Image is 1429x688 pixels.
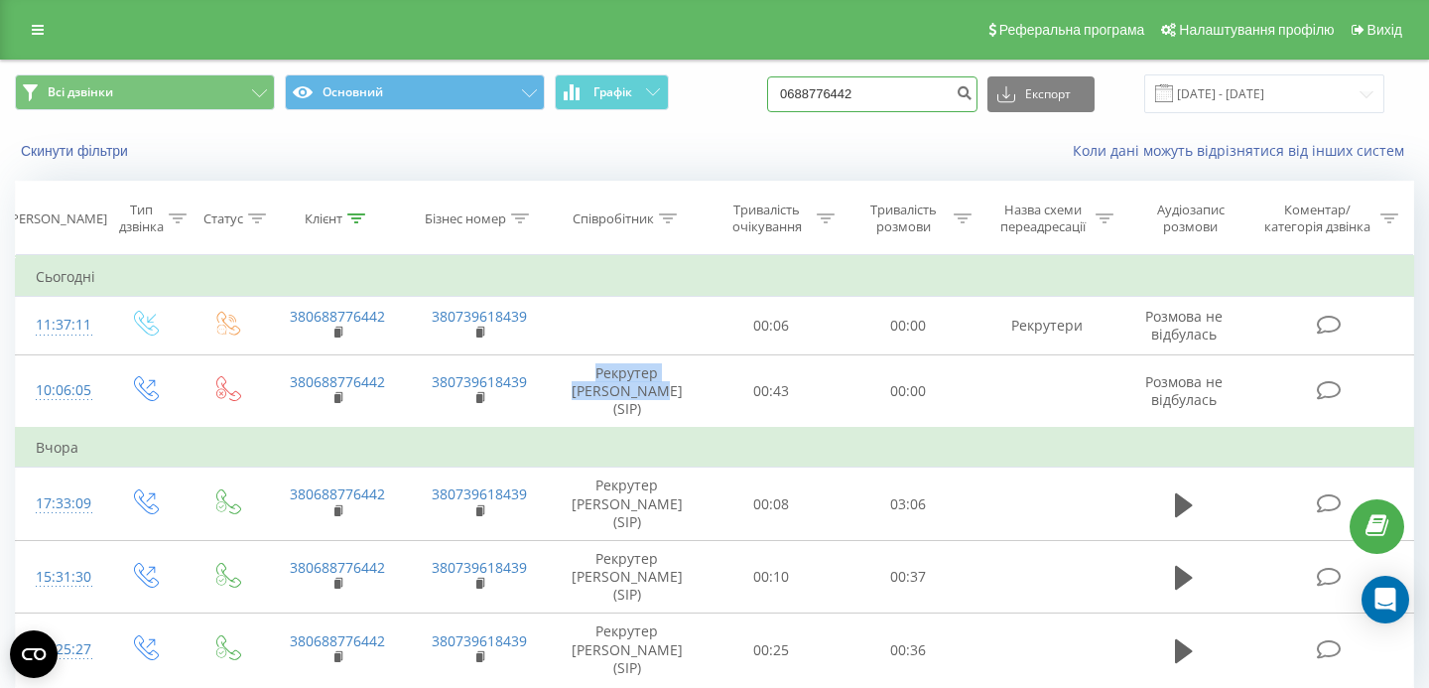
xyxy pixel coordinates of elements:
[1179,22,1334,38] span: Налаштування профілю
[994,202,1091,235] div: Назва схеми переадресації
[290,631,385,650] a: 380688776442
[15,142,138,160] button: Скинути фільтри
[704,540,841,614] td: 00:10
[1362,576,1409,623] div: Open Intercom Messenger
[857,202,949,235] div: Тривалість розмови
[290,372,385,391] a: 380688776442
[840,468,976,541] td: 03:06
[305,210,342,227] div: Клієнт
[119,202,164,235] div: Тип дзвінка
[432,631,527,650] a: 380739618439
[1145,307,1223,344] span: Розмова не відбулась
[432,558,527,577] a: 380739618439
[1145,372,1223,409] span: Розмова не відбулась
[48,84,113,100] span: Всі дзвінки
[203,210,243,227] div: Статус
[290,558,385,577] a: 380688776442
[432,307,527,326] a: 380739618439
[10,630,58,678] button: Open CMP widget
[840,354,976,428] td: 00:00
[551,540,704,614] td: Рекрутер [PERSON_NAME] (SIP)
[555,74,669,110] button: Графік
[593,85,632,99] span: Графік
[704,614,841,687] td: 00:25
[36,306,83,344] div: 11:37:11
[573,210,654,227] div: Співробітник
[285,74,545,110] button: Основний
[704,297,841,354] td: 00:06
[1136,202,1244,235] div: Аудіозапис розмови
[551,354,704,428] td: Рекрутер [PERSON_NAME] (SIP)
[290,307,385,326] a: 380688776442
[767,76,977,112] input: Пошук за номером
[290,484,385,503] a: 380688776442
[432,372,527,391] a: 380739618439
[1073,141,1414,160] a: Коли дані можуть відрізнятися вiд інших систем
[36,371,83,410] div: 10:06:05
[840,297,976,354] td: 00:00
[1259,202,1375,235] div: Коментар/категорія дзвінка
[425,210,506,227] div: Бізнес номер
[36,630,83,669] div: 10:25:27
[16,428,1414,468] td: Вчора
[36,484,83,523] div: 17:33:09
[840,540,976,614] td: 00:37
[1367,22,1402,38] span: Вихід
[7,210,107,227] div: [PERSON_NAME]
[976,297,1118,354] td: Рекрутери
[704,354,841,428] td: 00:43
[987,76,1095,112] button: Експорт
[551,614,704,687] td: Рекрутер [PERSON_NAME] (SIP)
[551,468,704,541] td: Рекрутер [PERSON_NAME] (SIP)
[704,468,841,541] td: 00:08
[721,202,813,235] div: Тривалість очікування
[36,558,83,597] div: 15:31:30
[15,74,275,110] button: Всі дзвінки
[432,484,527,503] a: 380739618439
[16,257,1414,297] td: Сьогодні
[999,22,1145,38] span: Реферальна програма
[840,614,976,687] td: 00:36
